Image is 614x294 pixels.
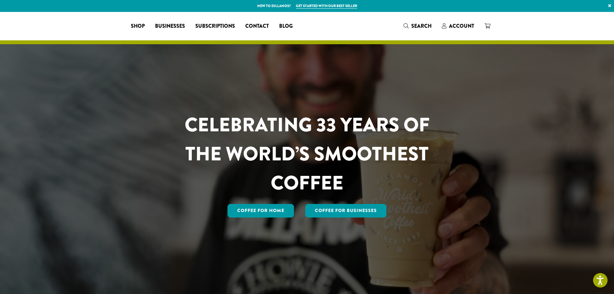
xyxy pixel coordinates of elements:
a: Search [398,21,437,31]
a: Coffee For Businesses [305,204,386,218]
span: Account [449,22,474,30]
span: Search [411,22,432,30]
span: Contact [245,22,269,30]
span: Shop [131,22,145,30]
span: Subscriptions [195,22,235,30]
a: Get started with our best seller [296,3,357,9]
span: Businesses [155,22,185,30]
h1: CELEBRATING 33 YEARS OF THE WORLD’S SMOOTHEST COFFEE [166,110,449,198]
span: Blog [279,22,293,30]
a: Shop [126,21,150,31]
a: Coffee for Home [228,204,294,218]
